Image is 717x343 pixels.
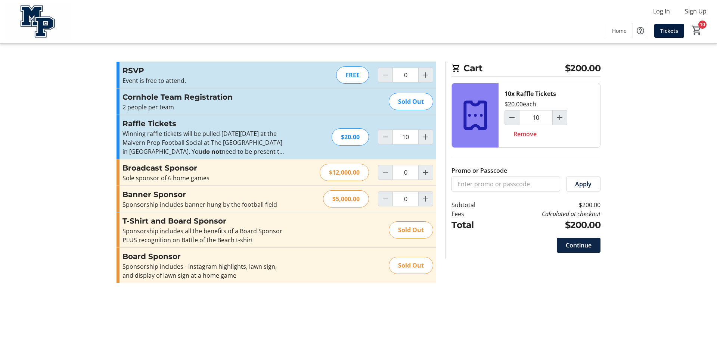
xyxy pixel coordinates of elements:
[451,200,495,209] td: Subtotal
[122,118,286,129] h3: Raffle Tickets
[513,130,537,138] span: Remove
[451,218,495,232] td: Total
[122,200,286,209] div: Sponsorship includes banner hung by the football field
[122,262,286,280] div: Sponsorship includes - Instagram highlights, lawn sign, and display of lawn sign at a home game
[419,165,433,180] button: Increment by one
[122,76,286,85] p: Event is free to attend.
[451,209,495,218] td: Fees
[419,192,433,206] button: Increment by one
[122,189,286,200] h3: Banner Sponsor
[122,162,286,174] h3: Broadcast Sponsor
[4,3,71,40] img: Malvern Prep Football's Logo
[389,93,433,110] div: Sold Out
[392,191,419,206] input: Banner Sponsor Quantity
[122,174,286,183] div: Sole sponsor of 6 home games
[653,7,670,16] span: Log In
[519,110,553,125] input: Raffle Tickets Quantity
[323,190,369,208] div: $5,000.00
[122,129,286,156] p: Winning raffle tickets will be pulled [DATE][DATE] at the Malvern Prep Football Social at The [GE...
[332,128,369,146] div: $20.00
[392,130,419,144] input: Raffle Tickets Quantity
[633,23,648,38] button: Help
[122,103,286,112] p: 2 people per team
[575,180,592,188] span: Apply
[122,227,286,244] div: Sponsorship includes all the benefits of a Board Sponsor PLUS recognition on Battle of the Beach ...
[495,218,600,232] td: $200.00
[389,221,433,238] div: Sold Out
[451,62,600,77] h2: Cart
[505,110,519,125] button: Decrement by one
[451,166,507,175] label: Promo or Passcode
[320,164,369,181] div: $12,000.00
[451,177,560,191] input: Enter promo or passcode
[612,27,627,35] span: Home
[647,5,676,17] button: Log In
[660,27,678,35] span: Tickets
[122,251,286,262] h3: Board Sponsor
[392,68,419,82] input: RSVP Quantity
[336,66,369,84] div: FREE
[505,89,556,98] div: 10x Raffle Tickets
[122,91,286,103] h3: Cornhole Team Registration
[505,100,536,109] div: $20.00 each
[557,238,600,253] button: Continue
[606,24,633,38] a: Home
[679,5,713,17] button: Sign Up
[566,241,592,250] span: Continue
[685,7,707,16] span: Sign Up
[565,62,601,75] span: $200.00
[553,110,567,125] button: Increment by one
[566,177,600,191] button: Apply
[495,200,600,209] td: $200.00
[419,130,433,144] button: Increment by one
[690,24,704,37] button: Cart
[378,130,392,144] button: Decrement by one
[122,215,286,227] h3: T-Shirt and Board Sponsor
[654,24,684,38] a: Tickets
[505,127,546,141] button: Remove
[202,147,222,156] strong: do not
[495,209,600,218] td: Calculated at checkout
[389,257,433,274] div: Sold Out
[122,65,286,76] h3: RSVP
[392,165,419,180] input: Broadcast Sponsor Quantity
[419,68,433,82] button: Increment by one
